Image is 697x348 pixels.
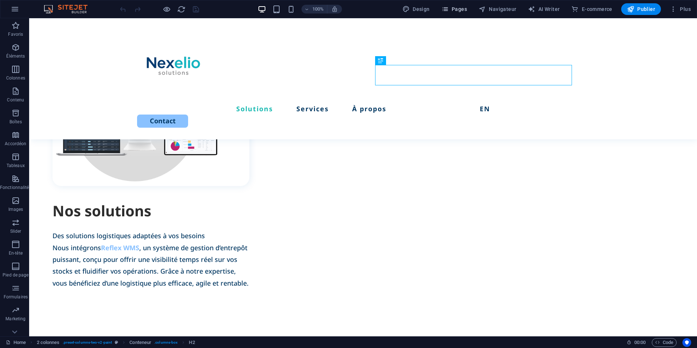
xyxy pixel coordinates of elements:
[682,338,691,347] button: Usercentrics
[312,5,324,13] h6: 100%
[37,338,195,347] nav: breadcrumb
[568,3,615,15] button: E-commerce
[402,5,430,13] span: Design
[9,119,22,125] p: Boîtes
[37,338,60,347] span: Cliquez pour sélectionner. Double-cliquez pour modifier.
[6,338,26,347] a: Cliquez pour annuler la sélection. Double-cliquez pour ouvrir Pages.
[634,338,646,347] span: 00 00
[129,338,151,347] span: Cliquez pour sélectionner. Double-cliquez pour modifier.
[5,141,26,147] p: Accordéon
[42,5,97,13] img: Editor Logo
[6,53,25,59] p: Éléments
[476,3,519,15] button: Navigateur
[400,3,433,15] button: Design
[7,97,24,103] p: Contenu
[441,5,467,13] span: Pages
[639,340,640,345] span: :
[621,3,661,15] button: Publier
[439,3,470,15] button: Pages
[667,3,694,15] button: Plus
[9,250,23,256] p: En-tête
[652,338,677,347] button: Code
[154,338,178,347] span: . columns-box
[115,340,118,344] i: Cet élément est une présélection personnalisable.
[63,338,112,347] span: . preset-columns-two-v2-paint
[4,294,28,300] p: Formulaires
[331,6,338,12] i: Lors du redimensionnement, ajuster automatiquement le niveau de zoom en fonction de l'appareil sé...
[627,338,646,347] h6: Durée de la session
[5,316,26,322] p: Marketing
[177,5,186,13] button: reload
[301,5,327,13] button: 100%
[655,338,673,347] span: Code
[525,3,562,15] button: AI Writer
[162,5,171,13] button: Cliquez ici pour quitter le mode Aperçu et poursuivre l'édition.
[3,272,28,278] p: Pied de page
[177,5,186,13] i: Actualiser la page
[10,228,22,234] p: Slider
[8,31,23,37] p: Favoris
[6,75,25,81] p: Colonnes
[528,5,560,13] span: AI Writer
[8,206,23,212] p: Images
[479,5,516,13] span: Navigateur
[189,338,195,347] span: Cliquez pour sélectionner. Double-cliquez pour modifier.
[627,5,655,13] span: Publier
[670,5,691,13] span: Plus
[7,163,25,169] p: Tableaux
[571,5,612,13] span: E-commerce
